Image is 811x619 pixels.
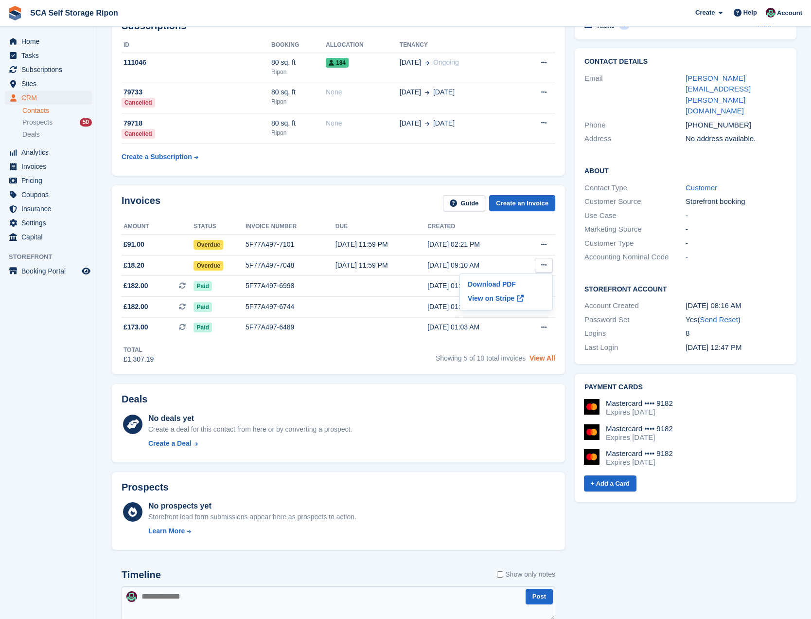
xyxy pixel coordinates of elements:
div: Cancelled [122,129,155,139]
div: 5F77A497-6489 [246,322,335,332]
img: Mastercard Logo [584,424,599,440]
h2: Deals [122,394,147,405]
input: Show only notes [497,569,503,580]
span: £91.00 [123,239,144,250]
div: Storefront lead form submissions appear here as prospects to action. [148,512,356,522]
div: Expires [DATE] [606,458,673,467]
span: Paid [194,323,212,332]
div: 111046 [122,57,271,68]
a: Send Reset [700,315,738,324]
div: Cancelled [122,98,155,108]
div: [DATE] 01:03 AM [427,302,519,312]
span: ( ) [697,315,740,324]
div: Account Created [584,300,686,311]
div: [DATE] 01:04 AM [427,281,519,291]
div: Total [123,346,154,354]
span: Invoices [21,160,80,173]
div: Address [584,133,686,145]
img: stora-icon-8386f47178a22dfd0bd8f6a31ec36ba5ce8667c1dd55bd0f319d3a0aa187defe.svg [8,6,22,20]
div: Mastercard •••• 9182 [606,399,673,408]
a: SCA Self Storage Ripon [26,5,122,21]
span: £182.00 [123,281,148,291]
div: [DATE] 11:59 PM [335,260,427,271]
span: Overdue [194,240,223,250]
a: Learn More [148,526,356,536]
a: Create a Subscription [122,148,198,166]
a: Deals [22,129,92,140]
span: Account [777,8,802,18]
span: Sites [21,77,80,91]
div: £1,307.19 [123,354,154,364]
div: Password Set [584,314,686,326]
div: Storefront booking [686,196,787,207]
div: [PHONE_NUMBER] [686,120,787,131]
span: [DATE] [400,118,421,128]
a: View on Stripe [464,291,548,306]
a: Contacts [22,106,92,115]
span: Capital [21,230,80,244]
th: Created [427,219,519,235]
span: Home [21,35,80,48]
div: Contact Type [584,182,686,194]
div: Accounting Nominal Code [584,252,686,263]
div: Expires [DATE] [606,433,673,442]
div: No deals yet [148,413,352,424]
span: Ongoing [433,58,459,66]
span: Create [695,8,715,18]
div: 80 sq. ft [271,57,326,68]
div: Ripon [271,128,326,137]
div: [DATE] 11:59 PM [335,239,427,250]
div: Mastercard •••• 9182 [606,424,673,433]
div: Phone [584,120,686,131]
a: menu [5,49,92,62]
span: Paid [194,302,212,312]
div: [DATE] 02:21 PM [427,239,519,250]
span: [DATE] [400,87,421,97]
span: Pricing [21,174,80,187]
h2: Timeline [122,569,161,581]
a: Customer [686,183,717,192]
div: - [686,252,787,263]
div: 80 sq. ft [271,87,326,97]
button: Post [526,589,553,605]
h2: Contact Details [584,58,787,66]
div: Mastercard •••• 9182 [606,449,673,458]
a: [PERSON_NAME][EMAIL_ADDRESS][PERSON_NAME][DOMAIN_NAME] [686,74,751,115]
div: No address available. [686,133,787,145]
a: menu [5,91,92,105]
th: Invoice number [246,219,335,235]
img: Mastercard Logo [584,449,599,465]
div: Yes [686,314,787,326]
a: menu [5,174,92,187]
span: [DATE] [433,87,455,97]
h2: About [584,165,787,175]
a: menu [5,216,92,230]
div: Ripon [271,97,326,106]
div: None [326,118,400,128]
a: Guide [443,195,486,211]
div: 5F77A497-7048 [246,260,335,271]
span: CRM [21,91,80,105]
a: Preview store [80,265,92,277]
div: Marketing Source [584,224,686,235]
a: Download PDF [464,278,548,291]
a: menu [5,202,92,216]
th: Tenancy [400,37,515,53]
th: Due [335,219,427,235]
a: Prospects 50 [22,117,92,127]
div: 80 sq. ft [271,118,326,128]
th: Booking [271,37,326,53]
th: Status [194,219,245,235]
div: Last Login [584,342,686,353]
span: Showing 5 of 10 total invoices [436,354,526,362]
div: 5F77A497-7101 [246,239,335,250]
label: Show only notes [497,569,555,580]
div: Create a Deal [148,438,192,449]
span: Tasks [21,49,80,62]
a: menu [5,77,92,91]
div: 5F77A497-6998 [246,281,335,291]
a: menu [5,188,92,201]
div: 8 [686,328,787,339]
